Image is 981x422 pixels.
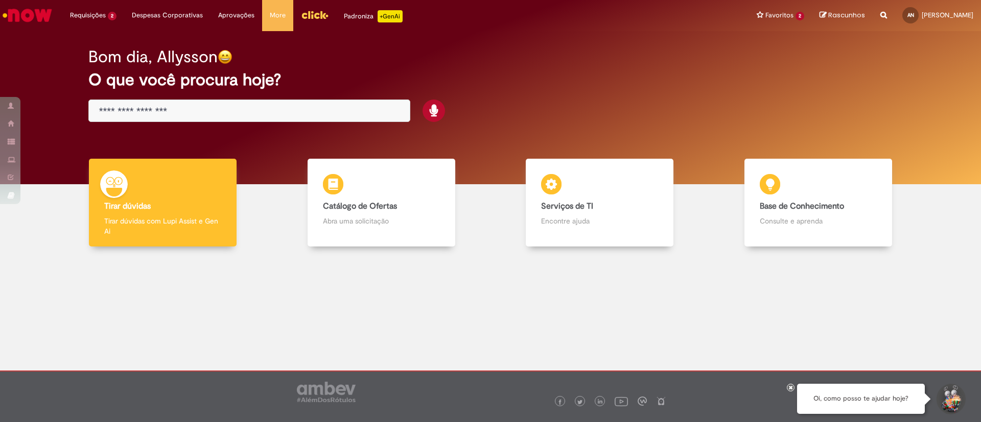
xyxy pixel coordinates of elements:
[301,7,329,22] img: click_logo_yellow_360x200.png
[218,49,232,64] img: happy-face.png
[541,201,593,211] b: Serviços de TI
[760,216,877,226] p: Consulte e aprenda
[378,10,403,22] p: +GenAi
[765,10,793,20] span: Favoritos
[132,10,203,20] span: Despesas Corporativas
[323,216,440,226] p: Abra uma solicitação
[577,400,582,405] img: logo_footer_twitter.png
[344,10,403,22] div: Padroniza
[907,12,914,18] span: AN
[657,396,666,406] img: logo_footer_naosei.png
[935,384,966,414] button: Iniciar Conversa de Suporte
[598,399,603,405] img: logo_footer_linkedin.png
[760,201,844,211] b: Base de Conhecimento
[297,382,356,402] img: logo_footer_ambev_rotulo_gray.png
[88,48,218,66] h2: Bom dia, Allysson
[820,11,865,20] a: Rascunhos
[272,159,491,247] a: Catálogo de Ofertas Abra uma solicitação
[709,159,928,247] a: Base de Conhecimento Consulte e aprenda
[88,71,893,89] h2: O que você procura hoje?
[615,394,628,408] img: logo_footer_youtube.png
[557,400,563,405] img: logo_footer_facebook.png
[323,201,397,211] b: Catálogo de Ofertas
[270,10,286,20] span: More
[54,159,272,247] a: Tirar dúvidas Tirar dúvidas com Lupi Assist e Gen Ai
[797,384,925,414] div: Oi, como posso te ajudar hoje?
[796,12,804,20] span: 2
[108,12,116,20] span: 2
[491,159,709,247] a: Serviços de TI Encontre ajuda
[1,5,54,26] img: ServiceNow
[638,396,647,406] img: logo_footer_workplace.png
[104,216,221,236] p: Tirar dúvidas com Lupi Assist e Gen Ai
[922,11,973,19] span: [PERSON_NAME]
[828,10,865,20] span: Rascunhos
[104,201,151,211] b: Tirar dúvidas
[218,10,254,20] span: Aprovações
[70,10,106,20] span: Requisições
[541,216,658,226] p: Encontre ajuda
